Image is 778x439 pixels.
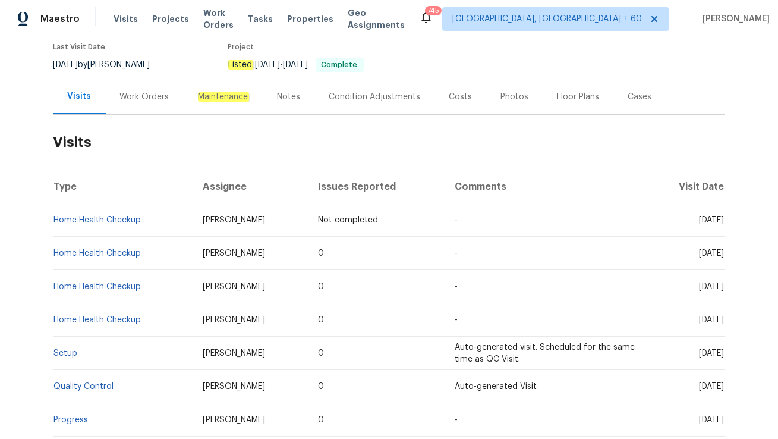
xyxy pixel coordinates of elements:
[698,13,770,25] span: [PERSON_NAME]
[203,283,265,291] span: [PERSON_NAME]
[452,13,642,25] span: [GEOGRAPHIC_DATA], [GEOGRAPHIC_DATA] + 60
[501,91,529,103] div: Photos
[68,90,92,102] div: Visits
[445,170,647,203] th: Comments
[120,91,169,103] div: Work Orders
[203,316,265,324] span: [PERSON_NAME]
[700,316,725,324] span: [DATE]
[455,249,458,258] span: -
[54,216,141,224] a: Home Health Checkup
[53,115,725,170] h2: Visits
[700,283,725,291] span: [DATE]
[455,316,458,324] span: -
[700,416,725,424] span: [DATE]
[329,91,421,103] div: Condition Adjustments
[54,349,78,358] a: Setup
[647,170,725,203] th: Visit Date
[455,216,458,224] span: -
[203,216,265,224] span: [PERSON_NAME]
[248,15,273,23] span: Tasks
[455,382,537,391] span: Auto-generated Visit
[114,13,138,25] span: Visits
[700,349,725,358] span: [DATE]
[427,5,439,17] div: 745
[318,249,324,258] span: 0
[203,382,265,391] span: [PERSON_NAME]
[557,91,600,103] div: Floor Plans
[284,61,308,69] span: [DATE]
[228,60,253,70] em: Listed
[54,316,141,324] a: Home Health Checkup
[449,91,473,103] div: Costs
[318,316,324,324] span: 0
[203,416,265,424] span: [PERSON_NAME]
[54,382,114,391] a: Quality Control
[348,7,405,31] span: Geo Assignments
[54,283,141,291] a: Home Health Checkup
[193,170,308,203] th: Assignee
[256,61,308,69] span: -
[318,416,324,424] span: 0
[287,13,333,25] span: Properties
[256,61,281,69] span: [DATE]
[53,58,165,72] div: by [PERSON_NAME]
[54,416,89,424] a: Progress
[318,216,378,224] span: Not completed
[53,43,106,51] span: Last Visit Date
[700,216,725,224] span: [DATE]
[203,249,265,258] span: [PERSON_NAME]
[318,283,324,291] span: 0
[700,382,725,391] span: [DATE]
[198,92,249,102] em: Maintenance
[628,91,652,103] div: Cases
[54,249,141,258] a: Home Health Checkup
[308,170,445,203] th: Issues Reported
[40,13,80,25] span: Maestro
[317,61,363,68] span: Complete
[203,7,234,31] span: Work Orders
[455,343,635,363] span: Auto-generated visit. Scheduled for the same time as QC Visit.
[700,249,725,258] span: [DATE]
[53,170,194,203] th: Type
[152,13,189,25] span: Projects
[318,349,324,358] span: 0
[455,416,458,424] span: -
[278,91,301,103] div: Notes
[318,382,324,391] span: 0
[203,349,265,358] span: [PERSON_NAME]
[455,283,458,291] span: -
[53,61,78,69] span: [DATE]
[228,43,254,51] span: Project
